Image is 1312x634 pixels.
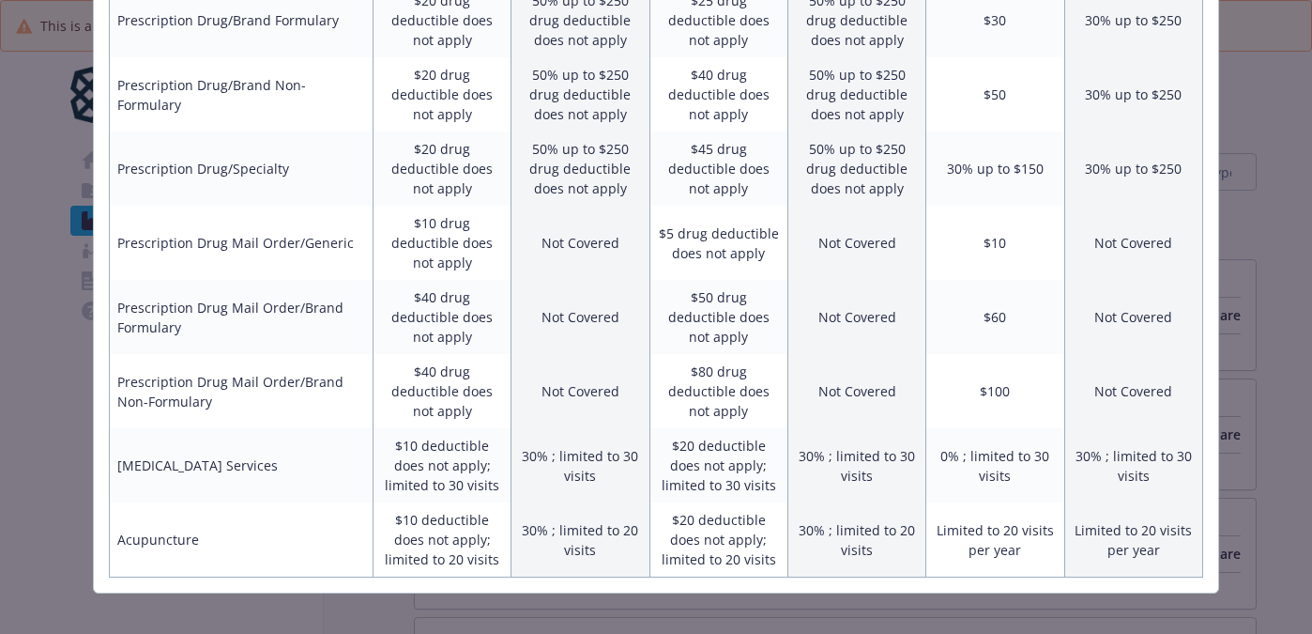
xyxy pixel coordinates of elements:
[110,57,374,131] td: Prescription Drug/Brand Non-Formulary
[373,428,511,503] td: $10 deductible does not apply; limited to 30 visits
[511,354,649,428] td: Not Covered
[1064,131,1202,206] td: 30% up to $250
[373,206,511,280] td: $10 drug deductible does not apply
[110,503,374,578] td: Acupuncture
[926,354,1064,428] td: $100
[1064,428,1202,503] td: 30% ; limited to 30 visits
[1064,503,1202,578] td: Limited to 20 visits per year
[649,57,787,131] td: $40 drug deductible does not apply
[511,280,649,354] td: Not Covered
[787,354,925,428] td: Not Covered
[649,503,787,578] td: $20 deductible does not apply; limited to 20 visits
[926,131,1064,206] td: 30% up to $150
[373,280,511,354] td: $40 drug deductible does not apply
[787,131,925,206] td: 50% up to $250 drug deductible does not apply
[511,206,649,280] td: Not Covered
[110,280,374,354] td: Prescription Drug Mail Order/Brand Formulary
[926,428,1064,503] td: 0% ; limited to 30 visits
[649,131,787,206] td: $45 drug deductible does not apply
[110,428,374,503] td: [MEDICAL_DATA] Services
[926,57,1064,131] td: $50
[1064,57,1202,131] td: 30% up to $250
[649,428,787,503] td: $20 deductible does not apply; limited to 30 visits
[926,503,1064,578] td: Limited to 20 visits per year
[511,57,649,131] td: 50% up to $250 drug deductible does not apply
[787,57,925,131] td: 50% up to $250 drug deductible does not apply
[649,354,787,428] td: $80 drug deductible does not apply
[787,280,925,354] td: Not Covered
[373,503,511,578] td: $10 deductible does not apply; limited to 20 visits
[787,428,925,503] td: 30% ; limited to 30 visits
[1064,280,1202,354] td: Not Covered
[1064,354,1202,428] td: Not Covered
[110,131,374,206] td: Prescription Drug/Specialty
[926,280,1064,354] td: $60
[511,131,649,206] td: 50% up to $250 drug deductible does not apply
[511,428,649,503] td: 30% ; limited to 30 visits
[926,206,1064,280] td: $10
[649,206,787,280] td: $5 drug deductible does not apply
[373,57,511,131] td: $20 drug deductible does not apply
[373,354,511,428] td: $40 drug deductible does not apply
[511,503,649,578] td: 30% ; limited to 20 visits
[110,206,374,280] td: Prescription Drug Mail Order/Generic
[110,354,374,428] td: Prescription Drug Mail Order/Brand Non-Formulary
[649,280,787,354] td: $50 drug deductible does not apply
[787,206,925,280] td: Not Covered
[787,503,925,578] td: 30% ; limited to 20 visits
[373,131,511,206] td: $20 drug deductible does not apply
[1064,206,1202,280] td: Not Covered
